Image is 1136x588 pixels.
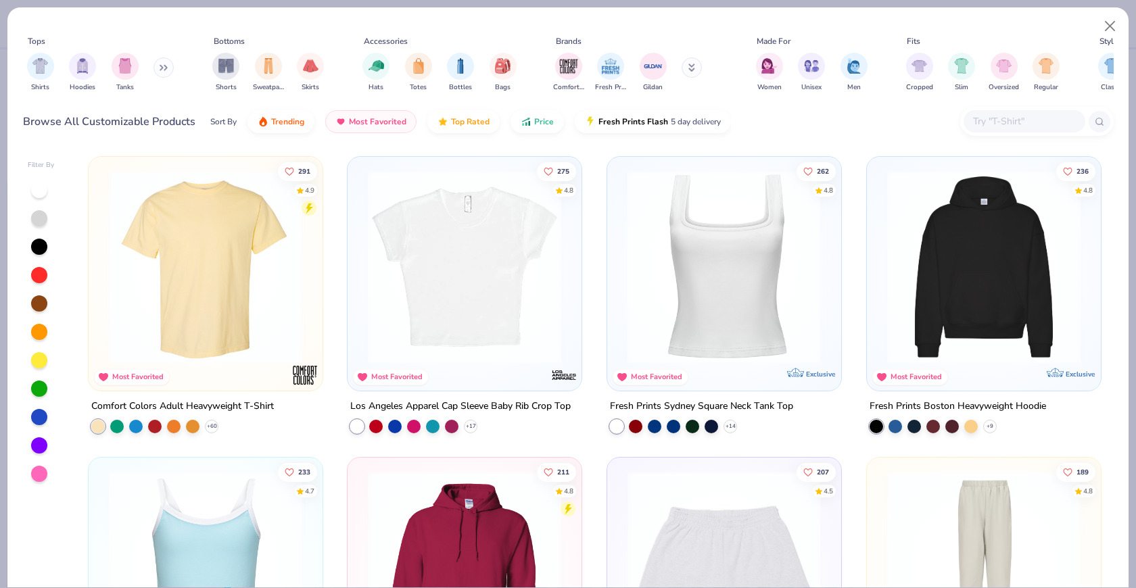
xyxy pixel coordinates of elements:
[214,35,245,47] div: Bottoms
[27,53,54,93] div: filter for Shirts
[643,56,663,76] img: Gildan Image
[1034,82,1058,93] span: Regular
[303,58,318,74] img: Skirts Image
[369,82,383,93] span: Hats
[298,468,310,475] span: 233
[495,58,510,74] img: Bags Image
[451,116,490,127] span: Top Rated
[325,110,417,133] button: Most Favorited
[1104,58,1120,74] img: Classic Image
[490,53,517,93] div: filter for Bags
[987,422,993,431] span: + 9
[553,82,584,93] span: Comfort Colors
[361,170,568,364] img: b0603986-75a5-419a-97bc-283c66fe3a23
[538,162,577,180] button: Like
[410,82,427,93] span: Totes
[621,170,828,364] img: 94a2aa95-cd2b-4983-969b-ecd512716e9a
[362,53,389,93] button: filter button
[405,53,432,93] button: filter button
[797,162,836,180] button: Like
[989,53,1019,93] button: filter button
[278,162,317,180] button: Like
[553,53,584,93] button: filter button
[69,53,96,93] button: filter button
[349,116,406,127] span: Most Favorited
[798,53,825,93] button: filter button
[556,35,582,47] div: Brands
[756,53,783,93] div: filter for Women
[253,82,284,93] span: Sweatpants
[305,486,314,496] div: 4.7
[27,53,54,93] button: filter button
[28,35,45,47] div: Tops
[405,53,432,93] div: filter for Totes
[824,486,833,496] div: 4.5
[880,170,1087,364] img: 91acfc32-fd48-4d6b-bdad-a4c1a30ac3fc
[600,56,621,76] img: Fresh Prints Image
[1083,185,1093,195] div: 4.8
[210,116,237,128] div: Sort By
[118,58,133,74] img: Tanks Image
[671,114,721,130] span: 5 day delivery
[756,53,783,93] button: filter button
[1098,53,1125,93] div: filter for Classic
[585,116,596,127] img: flash.gif
[841,53,868,93] button: filter button
[1099,35,1122,47] div: Styles
[954,58,969,74] img: Slim Image
[806,370,835,378] span: Exclusive
[798,53,825,93] div: filter for Unisex
[350,398,571,415] div: Los Angeles Apparel Cap Sleeve Baby Rib Crop Top
[538,462,577,481] button: Like
[972,114,1076,129] input: Try "T-Shirt"
[427,110,500,133] button: Top Rated
[112,53,139,93] button: filter button
[948,53,975,93] div: filter for Slim
[757,82,782,93] span: Women
[75,58,90,74] img: Hoodies Image
[1098,53,1125,93] button: filter button
[253,53,284,93] button: filter button
[511,110,564,133] button: Price
[453,58,468,74] img: Bottles Image
[91,398,274,415] div: Comfort Colors Adult Heavyweight T-Shirt
[553,53,584,93] div: filter for Comfort Colors
[1076,468,1089,475] span: 189
[906,82,933,93] span: Cropped
[271,116,304,127] span: Trending
[870,398,1046,415] div: Fresh Prints Boston Heavyweight Hoodie
[1101,82,1122,93] span: Classic
[595,53,626,93] div: filter for Fresh Prints
[495,82,511,93] span: Bags
[955,82,968,93] span: Slim
[212,53,239,93] button: filter button
[247,110,314,133] button: Trending
[595,53,626,93] button: filter button
[116,82,134,93] span: Tanks
[817,468,829,475] span: 207
[761,58,777,74] img: Women Image
[1033,53,1060,93] div: filter for Regular
[218,58,234,74] img: Shorts Image
[297,53,324,93] button: filter button
[565,486,574,496] div: 4.8
[70,82,95,93] span: Hoodies
[362,53,389,93] div: filter for Hats
[112,53,139,93] div: filter for Tanks
[906,53,933,93] button: filter button
[278,462,317,481] button: Like
[364,35,408,47] div: Accessories
[302,82,319,93] span: Skirts
[989,53,1019,93] div: filter for Oversized
[261,58,276,74] img: Sweatpants Image
[253,53,284,93] div: filter for Sweatpants
[69,53,96,93] div: filter for Hoodies
[948,53,975,93] button: filter button
[298,168,310,174] span: 291
[906,53,933,93] div: filter for Cropped
[989,82,1019,93] span: Oversized
[640,53,667,93] button: filter button
[216,82,237,93] span: Shorts
[369,58,384,74] img: Hats Image
[102,170,309,364] img: 029b8af0-80e6-406f-9fdc-fdf898547912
